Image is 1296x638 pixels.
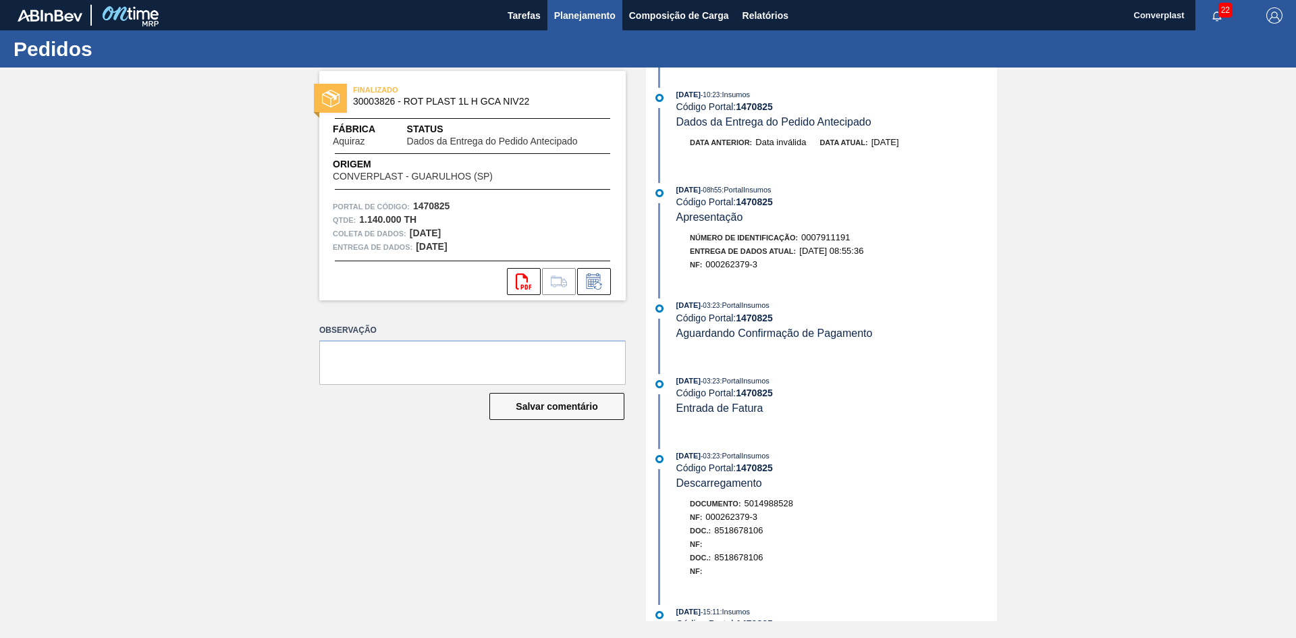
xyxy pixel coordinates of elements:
button: Salvar comentário [489,393,624,420]
font: 8518678106 [714,525,763,535]
font: PortalInsumos [722,377,769,385]
font: 03:23 [703,302,720,309]
font: [DATE] [676,608,701,616]
button: Notificações [1195,6,1239,25]
font: Entrada de Fatura [676,402,763,414]
font: [DATE] [676,90,701,99]
font: Origem [333,159,371,169]
font: Documento: [690,500,741,508]
font: 1470825 [736,313,773,323]
font: Data anterior: [690,138,752,147]
font: Coleta de dados: [333,230,406,238]
font: Código Portal: [676,101,736,112]
font: Data inválida [755,137,806,147]
img: Sair [1266,7,1282,24]
font: - [701,452,703,460]
font: 1470825 [736,196,773,207]
font: 0007911191 [801,232,850,242]
font: Código Portal: [676,196,736,207]
font: Entrega de dados Atual: [690,247,796,255]
font: : [720,608,722,616]
font: Número de identificação: [690,234,798,242]
font: Data atual: [819,138,867,147]
font: Aguardando Confirmação de Pagamento [676,327,873,339]
font: NF: [690,567,702,575]
font: : [720,452,722,460]
span: 30003826 - ROT PLAST 1L H GCA NIV22 [353,97,598,107]
font: - [701,91,703,99]
font: Qtde [333,216,354,224]
font: - [701,377,703,385]
font: Fábrica [333,124,375,134]
font: NF: [690,261,702,269]
font: 8518678106 [714,552,763,562]
font: Código Portal: [676,618,736,629]
font: Código Portal: [676,313,736,323]
font: NF: [690,540,702,548]
font: 22 [1221,5,1230,15]
font: 08h55 [703,186,722,194]
font: : [720,301,722,309]
font: [DATE] [871,137,899,147]
font: Dados da Entrega do Pedido Antecipado [676,116,871,128]
img: atual [655,455,664,463]
font: Insumos [722,608,750,616]
font: 1470825 [736,101,773,112]
font: [DATE] 08:55:36 [799,246,863,256]
div: Informar alteração no pedido [577,268,611,295]
font: 03:23 [703,452,720,460]
font: NF: [690,513,702,521]
img: atual [655,380,664,388]
div: Abrir arquivo PDF [507,268,541,295]
font: [DATE] [416,241,447,252]
font: Composição de Carga [629,10,729,21]
font: CONVERPLAST - GUARULHOS (SP) [333,171,493,182]
font: Aquiraz [333,136,364,147]
font: [DATE] [410,228,441,238]
font: Insumos [722,90,750,99]
font: Pedidos [13,38,92,60]
font: : [720,90,722,99]
font: Código Portal: [676,462,736,473]
font: : [722,186,724,194]
font: Doc.: [690,527,711,535]
span: FINALIZADO [353,83,542,97]
img: atual [655,189,664,197]
font: [DATE] [676,301,701,309]
font: 1470825 [736,388,773,398]
font: - [701,302,703,309]
font: Descarregamento [676,477,762,489]
img: atual [655,94,664,102]
font: Portal de Código: [333,203,410,211]
font: PortalInsumos [724,186,771,194]
font: 5014988528 [745,498,793,508]
font: Apresentação [676,211,743,223]
font: Observação [319,325,377,335]
img: TNhmsLtSVTkK8tSr43FrP2fwEKptu5GPRR3wAAAABJRU5ErkJggg== [18,9,82,22]
font: PortalInsumos [722,452,769,460]
font: 30003826 - ROT PLAST 1L H GCA NIV22 [353,96,529,107]
font: Doc.: [690,554,711,562]
font: FINALIZADO [353,86,398,94]
font: PortalInsumos [722,301,769,309]
font: 10:23 [703,91,720,99]
font: Planejamento [554,10,616,21]
font: 1470825 [736,618,773,629]
font: 1.140.000 TH [359,214,416,225]
font: 000262379-3 [705,512,757,522]
img: atual [655,611,664,619]
font: Salvar comentário [516,401,597,412]
font: : [354,216,356,224]
font: Dados da Entrega do Pedido Antecipado [407,136,578,147]
font: Código Portal: [676,388,736,398]
font: [DATE] [676,377,701,385]
font: : [720,377,722,385]
font: Entrega de dados: [333,243,412,251]
font: 15:11 [703,608,720,616]
font: [DATE] [676,452,701,460]
img: atual [655,304,664,313]
font: - [701,186,703,194]
font: Status [407,124,443,134]
font: Tarefas [508,10,541,21]
div: Ir para Composição de Carga [542,268,576,295]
